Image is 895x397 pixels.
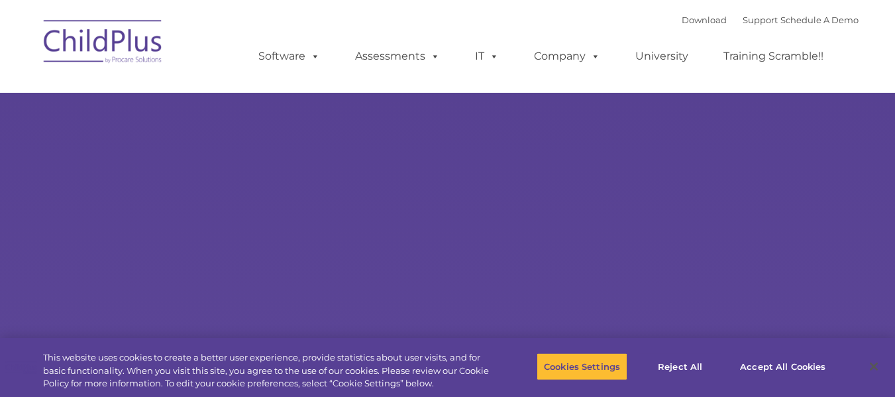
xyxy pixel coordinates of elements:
a: IT [462,43,512,70]
a: Support [743,15,778,25]
img: ChildPlus by Procare Solutions [37,11,170,77]
button: Close [859,352,888,381]
font: | [682,15,859,25]
button: Accept All Cookies [733,353,833,380]
a: Schedule A Demo [780,15,859,25]
a: Company [521,43,613,70]
button: Reject All [639,353,721,380]
a: Download [682,15,727,25]
button: Cookies Settings [537,353,627,380]
a: Software [245,43,333,70]
a: University [622,43,702,70]
div: This website uses cookies to create a better user experience, provide statistics about user visit... [43,351,492,390]
a: Training Scramble!! [710,43,837,70]
a: Assessments [342,43,453,70]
